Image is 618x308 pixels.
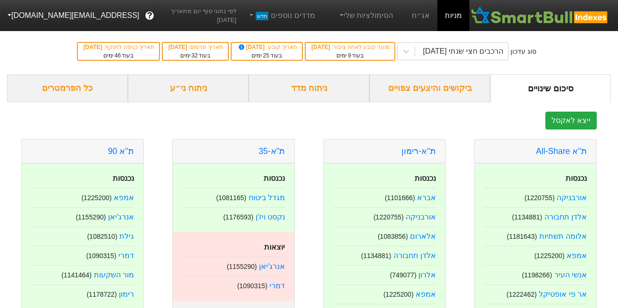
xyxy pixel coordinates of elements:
[259,146,285,156] a: ת"א-35
[557,194,587,202] a: אורבניקה
[249,194,285,202] a: מגדל ביטוח
[401,146,436,156] a: ת''א-רימון
[512,213,542,221] small: ( 1134881 )
[566,174,587,182] strong: נכנסות
[490,74,611,102] div: סיכום שינויים
[227,263,257,270] small: ( 1155290 )
[223,213,253,221] small: ( 1176593 )
[237,44,267,50] span: [DATE]
[86,252,117,259] small: ( 1090315 )
[310,51,390,60] div: בעוד ימים
[115,52,121,59] span: 46
[83,51,154,60] div: בעוד ימים
[525,194,555,202] small: ( 1220755 )
[417,194,436,202] a: אברא
[534,252,565,259] small: ( 1225200 )
[369,74,490,102] div: ביקושים והיצעים צפויים
[160,7,236,25] span: לפי נתוני סוף יום מתאריך [DATE]
[310,43,390,51] div: מועד קובע לאחוז ציבור :
[393,251,436,259] a: אלדן תחבורה
[378,233,408,240] small: ( 1083856 )
[264,174,285,182] strong: נכנסות
[263,52,269,59] span: 25
[311,44,332,50] span: [DATE]
[76,213,106,221] small: ( 1155290 )
[554,271,587,279] a: אנשי העיר
[544,213,587,221] a: אלדן תחבורה
[536,146,587,156] a: ת''א All-Share
[94,271,134,279] a: מור השקעות
[114,194,134,202] a: אמפא
[256,213,285,221] a: נקסט ויז'ן
[334,6,397,25] a: הסימולציות שלי
[539,290,587,298] a: אר פי אופטיקל
[390,271,416,279] small: ( 749077 )
[192,52,198,59] span: 32
[108,213,134,221] a: אנרג'יאן
[539,232,587,240] a: אלומה תשתיות
[237,282,267,290] small: ( 1090315 )
[168,44,189,50] span: [DATE]
[269,282,285,290] a: דמרי
[84,44,104,50] span: [DATE]
[374,213,404,221] small: ( 1220755 )
[385,194,415,202] small: ( 1101666 )
[119,232,134,240] a: גילת
[87,233,117,240] small: ( 1082510 )
[510,47,536,57] div: סוג עדכון
[167,43,223,51] div: תאריך פרסום :
[167,51,223,60] div: בעוד ימים
[545,112,597,130] button: ייצא לאקסל
[236,43,297,51] div: תאריך קובע :
[522,271,552,279] small: ( 1198266 )
[119,290,134,298] a: רימון
[406,213,436,221] a: אורבניקה
[418,271,436,279] a: אלרון
[416,290,436,298] a: אמפא
[256,12,268,20] span: חדש
[236,51,297,60] div: בעוד ימים
[507,291,537,298] small: ( 1222462 )
[118,251,134,259] a: דמרי
[82,194,112,202] small: ( 1225200 )
[507,233,537,240] small: ( 1181643 )
[128,74,249,102] div: ניתוח ני״ע
[216,194,246,202] small: ( 1081165 )
[87,291,117,298] small: ( 1178722 )
[415,174,436,182] strong: נכנסות
[249,74,369,102] div: ניתוח מדד
[259,262,285,270] a: אנרג'יאן
[147,9,152,22] span: ?
[83,43,154,51] div: תאריך כניסה לתוקף :
[264,243,285,251] strong: יוצאות
[384,291,414,298] small: ( 1225200 )
[567,251,587,259] a: אמפא
[423,46,504,57] div: הרכבים חצי שנתי [DATE]
[361,252,391,259] small: ( 1134881 )
[348,52,351,59] span: 9
[61,271,92,279] small: ( 1141464 )
[244,6,319,25] a: מדדים נוספיםחדש
[410,232,436,240] a: אלארום
[108,146,134,156] a: ת''א 90
[7,74,128,102] div: כל הפרמטרים
[113,174,134,182] strong: נכנסות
